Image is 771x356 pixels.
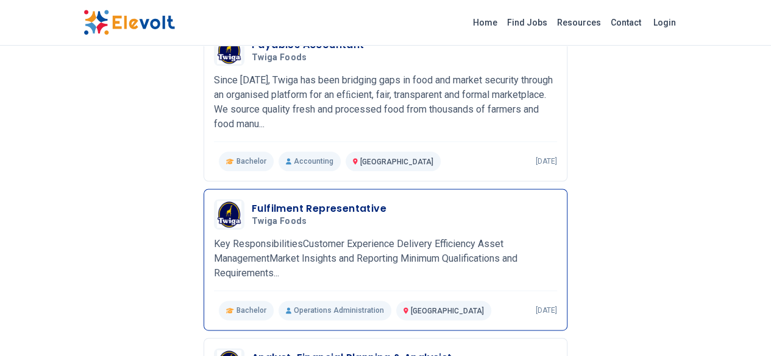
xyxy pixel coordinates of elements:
a: Login [646,10,683,35]
p: Accounting [279,152,341,171]
img: Twiga Foods [217,201,241,228]
h3: Fulfilment Representative [252,201,386,216]
img: Elevolt [83,10,175,35]
p: Since [DATE], Twiga has been bridging gaps in food and market security through an organised platf... [214,73,557,131]
span: [GEOGRAPHIC_DATA] [411,307,484,315]
a: Contact [606,13,646,32]
p: [DATE] [536,156,557,166]
p: Key ResponsibilitiesCustomer Experience Delivery Efficiency Asset ManagementMarket Insights and R... [214,237,557,281]
a: Twiga FoodsPayables AccountantTwiga FoodsSince [DATE], Twiga has been bridging gaps in food and m... [214,35,557,171]
a: Home [468,13,502,32]
a: Resources [552,13,606,32]
span: Twiga Foods [252,216,307,227]
a: Find Jobs [502,13,552,32]
span: Bachelor [236,305,266,315]
p: [DATE] [536,305,557,315]
span: [GEOGRAPHIC_DATA] [360,158,433,166]
iframe: Chat Widget [710,298,771,356]
img: Twiga Foods [217,37,241,64]
a: Twiga FoodsFulfilment RepresentativeTwiga FoodsKey ResponsibilitiesCustomer Experience Delivery E... [214,199,557,320]
span: Bachelor [236,156,266,166]
span: Twiga Foods [252,52,307,63]
p: Operations Administration [279,301,391,320]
